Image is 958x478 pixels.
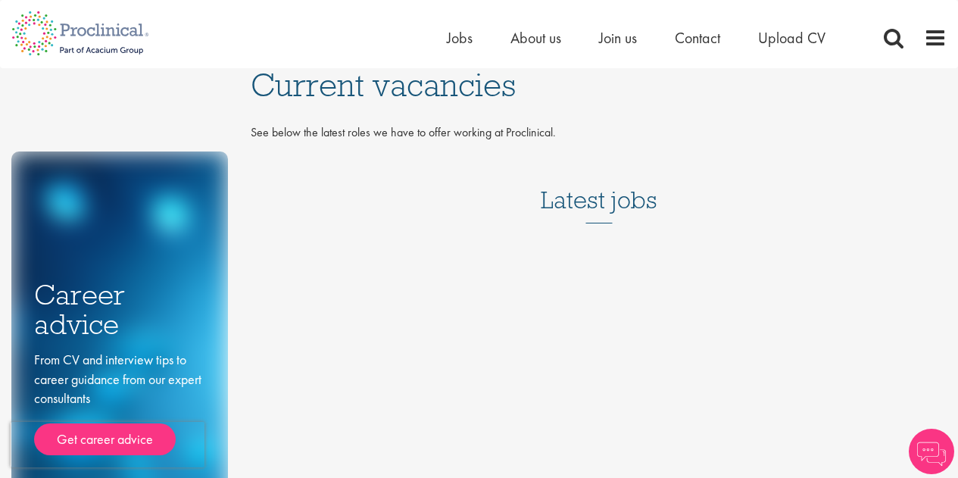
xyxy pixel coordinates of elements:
[675,28,720,48] a: Contact
[758,28,825,48] a: Upload CV
[251,64,516,105] span: Current vacancies
[11,422,204,467] iframe: reCAPTCHA
[34,280,205,339] h3: Career advice
[909,429,954,474] img: Chatbot
[599,28,637,48] a: Join us
[447,28,473,48] a: Jobs
[510,28,561,48] a: About us
[541,149,657,223] h3: Latest jobs
[34,350,205,455] div: From CV and interview tips to career guidance from our expert consultants
[251,124,947,142] p: See below the latest roles we have to offer working at Proclinical.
